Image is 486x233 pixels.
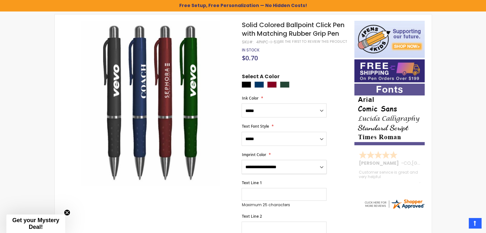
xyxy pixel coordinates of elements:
span: Ink Color [242,95,258,101]
img: font-personalization-examples [354,84,425,145]
span: Select A Color [242,73,279,82]
span: Text Line 2 [242,214,262,219]
a: 4pens.com certificate URL [364,206,425,211]
div: Hunter Green [280,81,289,88]
div: Burgundy [267,81,277,88]
img: 4pens 4 kids [354,21,425,58]
span: Imprint Color [242,152,266,157]
div: Availability [242,48,259,53]
div: 4PHPC-I-513 [256,40,280,45]
span: In stock [242,47,259,53]
div: Get your Mystery Deal!Close teaser [6,214,65,233]
span: Solid Colored Ballpoint Click Pen with Matching Rubber Grip Pen [242,20,344,38]
iframe: Google Customer Reviews [433,216,486,233]
span: Text Line 1 [242,180,262,185]
span: Text Font Style [242,124,269,129]
span: Get your Mystery Deal! [12,217,59,230]
p: Maximum 25 characters [242,202,327,207]
span: - , [401,160,459,166]
span: [GEOGRAPHIC_DATA] [412,160,459,166]
img: Solid Colored Ballpoint Click Pen with Matching Rubber Grip Pen [67,20,233,186]
img: Free shipping on orders over $199 [354,59,425,82]
span: CO [404,160,411,166]
div: Customer service is great and very helpful [359,170,421,184]
strong: SKU [242,39,253,45]
img: 4pens.com widget logo [364,198,425,210]
div: Navy Blue [254,81,264,88]
a: Be the first to review this product [280,39,347,44]
div: Black [242,81,251,88]
button: Close teaser [64,209,70,216]
span: $0.70 [242,54,258,62]
span: [PERSON_NAME] [359,160,401,166]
